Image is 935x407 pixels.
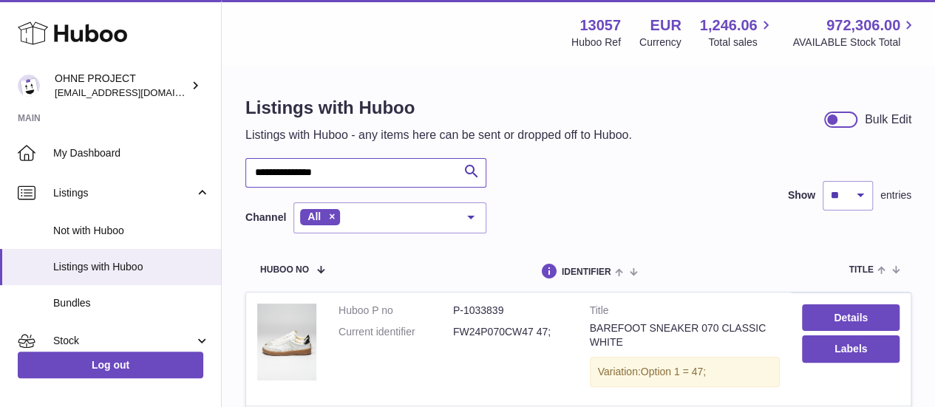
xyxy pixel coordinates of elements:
strong: EUR [650,16,681,35]
span: Huboo no [260,265,309,275]
h1: Listings with Huboo [245,96,632,120]
strong: Title [590,304,781,321]
span: [EMAIL_ADDRESS][DOMAIN_NAME] [55,86,217,98]
span: title [849,265,873,275]
div: Currency [639,35,681,49]
span: Bundles [53,296,210,310]
span: entries [880,188,911,202]
span: Stock [53,334,194,348]
label: Show [788,188,815,202]
div: BAREFOOT SNEAKER 070 CLASSIC WHITE [590,321,781,349]
span: Option 1 = 47; [641,366,706,377]
dt: Current identifier [339,325,453,339]
a: Details [802,304,900,331]
span: Listings with Huboo [53,260,210,274]
a: 972,306.00 AVAILABLE Stock Total [792,16,917,49]
div: Huboo Ref [571,35,621,49]
div: OHNE PROJECT [55,72,188,100]
div: Variation: [590,357,781,387]
span: Not with Huboo [53,224,210,238]
span: identifier [562,267,611,277]
span: My Dashboard [53,146,210,160]
a: 1,246.06 Total sales [700,16,775,49]
strong: 13057 [579,16,621,35]
img: BAREFOOT SNEAKER 070 CLASSIC WHITE [257,304,316,380]
button: Labels [802,335,900,362]
dd: P-1033839 [453,304,568,318]
a: Log out [18,352,203,378]
p: Listings with Huboo - any items here can be sent or dropped off to Huboo. [245,127,632,143]
span: Total sales [708,35,774,49]
span: 1,246.06 [700,16,758,35]
img: internalAdmin-13057@internal.huboo.com [18,75,40,97]
dd: FW24P070CW47 47; [453,325,568,339]
div: Bulk Edit [865,112,911,128]
span: AVAILABLE Stock Total [792,35,917,49]
span: Listings [53,186,194,200]
span: 972,306.00 [826,16,900,35]
span: All [307,211,321,222]
label: Channel [245,211,286,225]
dt: Huboo P no [339,304,453,318]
